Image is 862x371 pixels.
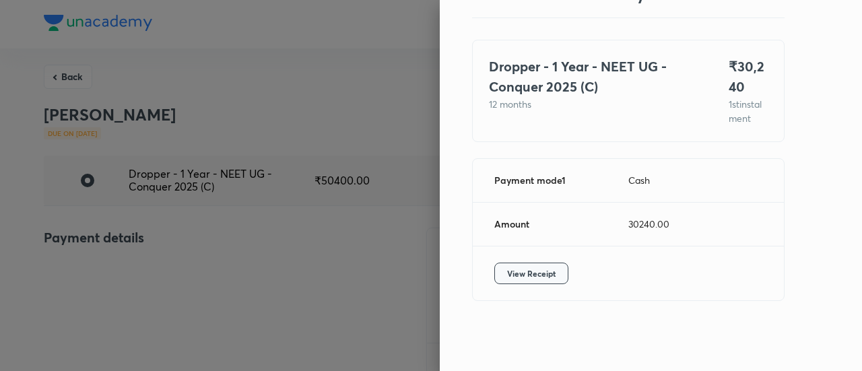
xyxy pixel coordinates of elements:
[489,97,696,111] p: 12 months
[628,219,762,230] div: 30240.00
[494,219,628,230] div: Amount
[729,97,768,125] p: 1 st instalment
[494,263,568,284] button: View Receipt
[494,175,628,186] div: Payment mode 1
[628,175,762,186] div: Cash
[489,57,696,97] h4: Dropper - 1 Year - NEET UG - Conquer 2025 (C)
[729,57,768,97] h4: ₹ 30,240
[507,267,556,280] span: View Receipt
